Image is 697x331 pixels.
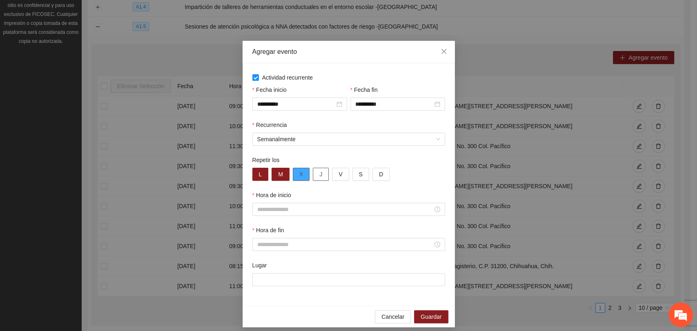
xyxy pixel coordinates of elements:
[42,42,137,52] div: Chatee con nosotros ahora
[379,170,383,179] span: D
[257,100,335,109] input: Fecha inicio
[252,226,284,235] label: Hora de fin
[338,170,342,179] span: V
[375,310,411,323] button: Cancelar
[433,41,455,63] button: Close
[355,100,433,109] input: Fecha fin
[257,205,433,214] input: Hora de inicio
[252,120,287,129] label: Recurrencia
[372,168,390,181] button: D
[252,191,291,200] label: Hora de inicio
[313,168,329,181] button: J
[352,168,369,181] button: S
[47,109,113,191] span: Estamos en línea.
[319,170,322,179] span: J
[259,73,316,82] span: Actividad recurrente
[293,168,310,181] button: X
[134,4,154,24] div: Minimizar ventana de chat en vivo
[272,168,289,181] button: M
[299,170,303,179] span: X
[359,170,363,179] span: S
[252,168,269,181] button: L
[381,312,404,321] span: Cancelar
[441,48,447,55] span: close
[278,170,283,179] span: M
[257,133,440,145] span: Semanalmente
[350,85,378,94] label: Fecha fin
[4,223,156,251] textarea: Escriba su mensaje y pulse “Intro”
[252,156,280,164] label: Repetir los
[257,240,433,249] input: Hora de fin
[252,85,287,94] label: Fecha inicio
[414,310,448,323] button: Guardar
[252,273,445,286] input: Lugar
[252,47,445,56] div: Agregar evento
[252,261,267,270] label: Lugar
[259,170,262,179] span: L
[421,312,441,321] span: Guardar
[332,168,349,181] button: V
